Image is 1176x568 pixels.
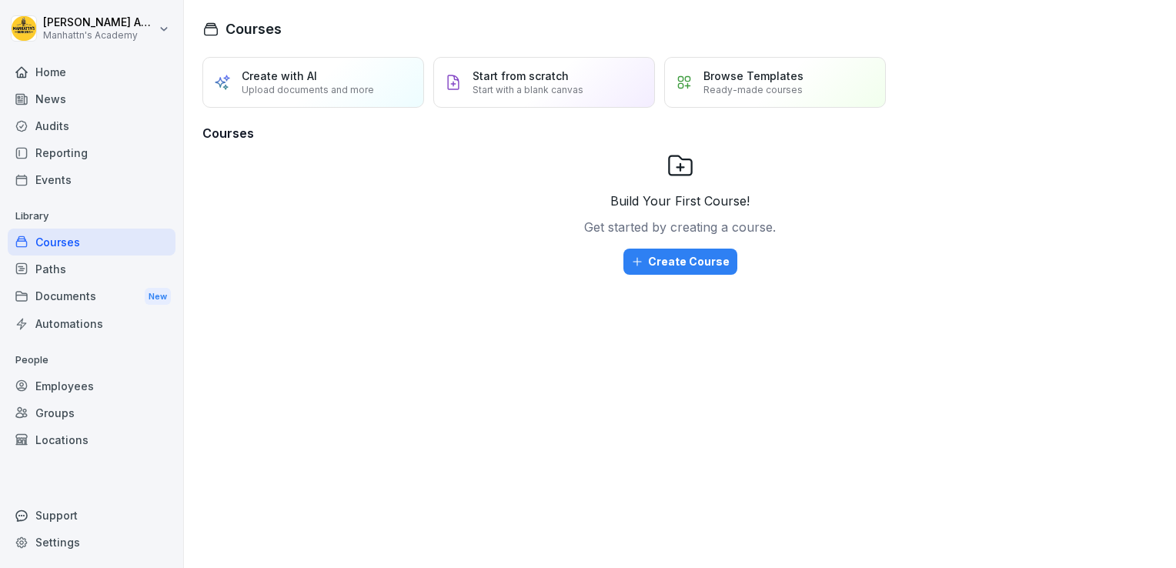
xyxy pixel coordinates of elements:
a: Audits [8,112,175,139]
div: New [145,288,171,306]
a: DocumentsNew [8,282,175,311]
p: People [8,348,175,373]
p: [PERSON_NAME] Admin [43,16,155,29]
a: Automations [8,310,175,337]
a: Groups [8,399,175,426]
h1: Courses [226,18,282,39]
p: Start from scratch [473,69,569,82]
a: Locations [8,426,175,453]
div: Documents [8,282,175,311]
button: Create Course [623,249,737,275]
div: Support [8,502,175,529]
h3: Courses [202,124,1158,142]
a: Employees [8,373,175,399]
p: Browse Templates [703,69,803,82]
p: Upload documents and more [242,84,374,95]
a: Events [8,166,175,193]
p: Build Your First Course! [610,192,750,210]
p: Create with AI [242,69,317,82]
a: Settings [8,529,175,556]
a: Courses [8,229,175,256]
a: Reporting [8,139,175,166]
p: Start with a blank canvas [473,84,583,95]
div: Create Course [631,253,730,270]
p: Get started by creating a course. [584,218,776,236]
p: Ready-made courses [703,84,803,95]
a: Paths [8,256,175,282]
p: Library [8,204,175,229]
a: News [8,85,175,112]
a: Home [8,58,175,85]
p: Manhattn's Academy [43,30,155,41]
